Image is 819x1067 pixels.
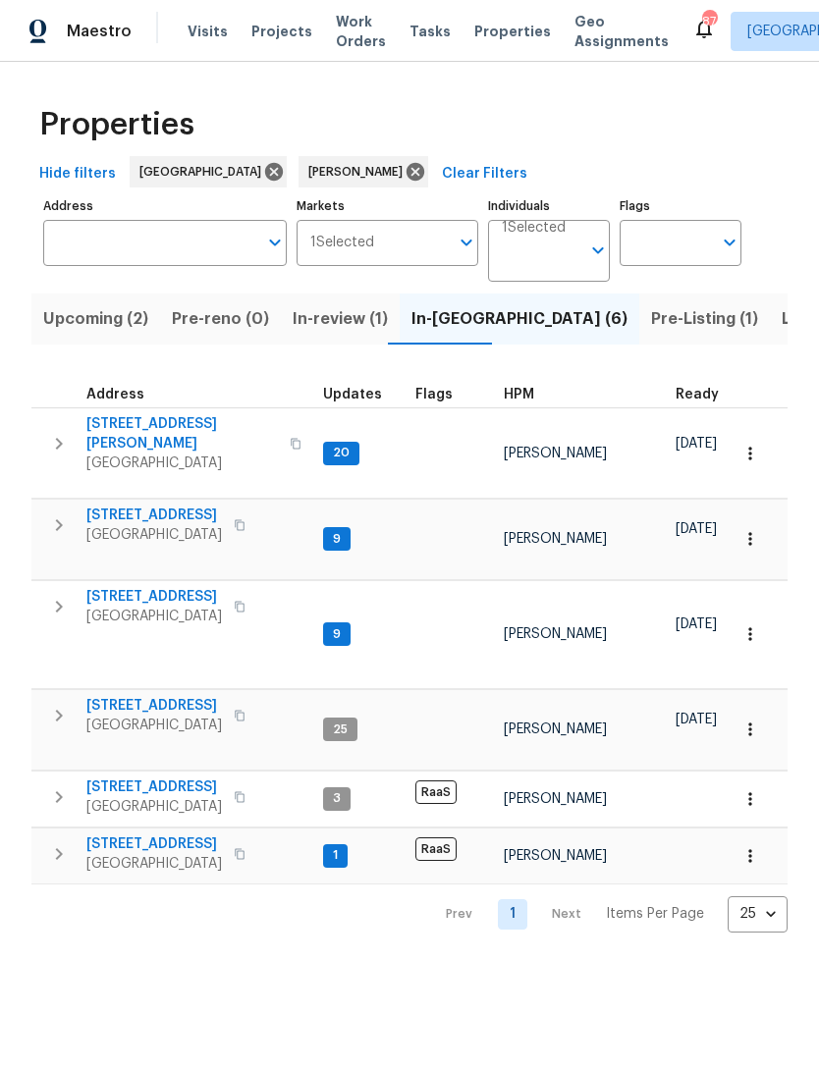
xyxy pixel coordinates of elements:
span: Hide filters [39,162,116,187]
span: [GEOGRAPHIC_DATA] [86,607,222,626]
span: HPM [504,388,534,401]
span: Clear Filters [442,162,527,187]
span: Geo Assignments [574,12,669,51]
button: Clear Filters [434,156,535,192]
div: 87 [702,12,716,31]
div: [GEOGRAPHIC_DATA] [130,156,287,187]
span: Work Orders [336,12,386,51]
span: 9 [325,531,349,548]
span: [STREET_ADDRESS] [86,587,222,607]
span: Properties [474,22,551,41]
span: Updates [323,388,382,401]
span: RaaS [415,780,457,804]
label: Address [43,200,287,212]
span: 20 [325,445,357,461]
span: In-[GEOGRAPHIC_DATA] (6) [411,305,628,333]
span: [PERSON_NAME] [504,532,607,546]
span: [STREET_ADDRESS] [86,777,222,797]
span: 9 [325,626,349,643]
span: Properties [39,115,194,134]
label: Flags [620,200,741,212]
span: In-review (1) [293,305,388,333]
span: [STREET_ADDRESS] [86,506,222,525]
span: [DATE] [676,617,717,631]
span: Projects [251,22,312,41]
span: [STREET_ADDRESS][PERSON_NAME] [86,414,278,453]
span: [DATE] [676,713,717,726]
span: [PERSON_NAME] [504,627,607,641]
span: 1 Selected [502,220,566,237]
span: Pre-reno (0) [172,305,269,333]
label: Individuals [488,200,610,212]
button: Open [716,229,743,256]
span: [STREET_ADDRESS] [86,834,222,854]
button: Open [261,229,289,256]
span: [GEOGRAPHIC_DATA] [86,453,278,473]
span: Upcoming (2) [43,305,148,333]
nav: Pagination Navigation [427,896,788,933]
span: Ready [676,388,719,401]
span: 1 [325,847,346,864]
a: Goto page 1 [498,899,527,930]
span: Pre-Listing (1) [651,305,758,333]
span: [DATE] [676,437,717,451]
span: Tasks [409,25,451,38]
span: [DATE] [676,522,717,536]
span: 25 [325,721,355,738]
span: [PERSON_NAME] [504,722,607,736]
button: Open [584,237,612,264]
span: [PERSON_NAME] [308,162,410,182]
span: [GEOGRAPHIC_DATA] [86,716,222,735]
div: Earliest renovation start date (first business day after COE or Checkout) [676,388,737,401]
button: Open [453,229,480,256]
span: Address [86,388,144,401]
span: [PERSON_NAME] [504,792,607,806]
span: [GEOGRAPHIC_DATA] [86,797,222,817]
span: [GEOGRAPHIC_DATA] [139,162,269,182]
button: Hide filters [31,156,124,192]
span: [GEOGRAPHIC_DATA] [86,525,222,545]
div: [PERSON_NAME] [299,156,428,187]
span: Visits [188,22,228,41]
span: RaaS [415,837,457,861]
span: 3 [325,790,349,807]
span: Flags [415,388,453,401]
span: [PERSON_NAME] [504,849,607,863]
span: [PERSON_NAME] [504,447,607,460]
p: Items Per Page [606,904,704,924]
span: Maestro [67,22,132,41]
span: [STREET_ADDRESS] [86,696,222,716]
label: Markets [297,200,479,212]
span: [GEOGRAPHIC_DATA] [86,854,222,874]
span: 1 Selected [310,235,374,251]
div: 25 [728,888,788,939]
